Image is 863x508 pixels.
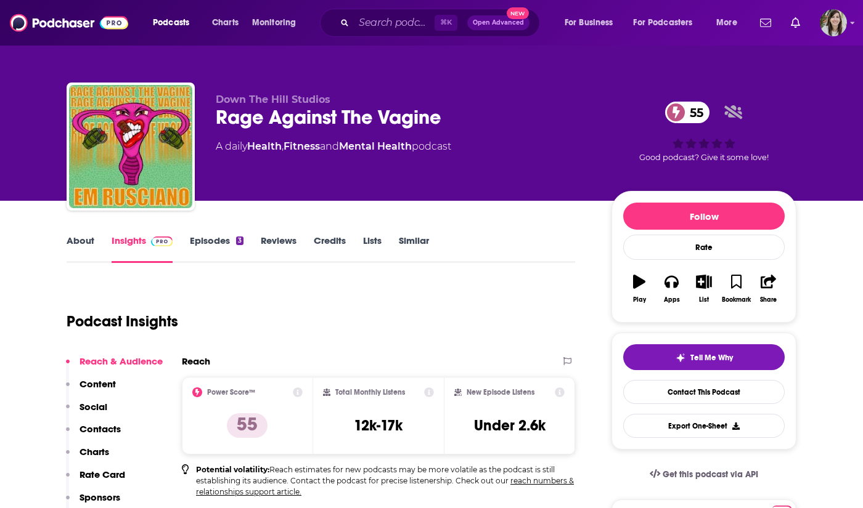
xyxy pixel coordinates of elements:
button: Follow [623,203,785,230]
span: Charts [212,14,239,31]
span: ⌘ K [435,15,457,31]
button: Show profile menu [820,9,847,36]
p: Charts [80,446,109,458]
h2: New Episode Listens [467,388,534,397]
div: Play [633,296,646,304]
button: open menu [144,13,205,33]
a: Show notifications dropdown [786,12,805,33]
button: Share [753,267,785,311]
a: Similar [399,235,429,263]
p: Reach & Audience [80,355,163,367]
span: Get this podcast via API [663,469,758,480]
span: and [320,140,339,152]
p: 55 [227,413,268,438]
p: Contacts [80,423,121,435]
div: Bookmark [722,296,751,304]
button: open menu [556,13,629,33]
p: Social [80,401,107,413]
input: Search podcasts, credits, & more... [354,13,435,33]
button: Export One-Sheet [623,414,785,438]
p: Sponsors [80,491,120,503]
img: User Profile [820,9,847,36]
a: Show notifications dropdown [755,12,776,33]
span: , [282,140,284,152]
span: Monitoring [252,14,296,31]
span: Good podcast? Give it some love! [639,153,769,162]
h1: Podcast Insights [67,312,178,331]
button: Content [66,378,116,401]
div: Search podcasts, credits, & more... [332,9,552,37]
div: Rate [623,235,785,260]
img: Podchaser Pro [151,236,173,246]
div: 55Good podcast? Give it some love! [611,94,796,170]
a: Health [247,140,282,152]
a: Lists [363,235,382,263]
p: Content [80,378,116,390]
a: 55 [665,102,710,123]
span: For Business [565,14,613,31]
span: Logged in as devinandrade [820,9,847,36]
div: Share [760,296,777,304]
a: Episodes3 [190,235,243,263]
h2: Reach [182,355,210,367]
button: Charts [66,446,109,469]
div: 3 [236,236,243,245]
button: tell me why sparkleTell Me Why [623,344,785,370]
p: Rate Card [80,469,125,480]
a: About [67,235,94,263]
a: Charts [204,13,246,33]
button: Social [66,401,107,424]
button: Play [623,267,655,311]
img: tell me why sparkle [676,353,685,363]
div: Apps [664,296,680,304]
button: open menu [626,13,711,33]
button: Bookmark [720,267,752,311]
button: Apps [655,267,687,311]
b: Potential volatility: [196,465,269,474]
a: reach numbers & relationships support article. [196,476,574,496]
a: Get this podcast via API [640,459,768,490]
span: Down The Hill Studios [216,94,330,105]
img: Rage Against The Vagine [69,85,192,208]
span: Open Advanced [473,20,524,26]
button: open menu [708,13,753,33]
p: Reach estimates for new podcasts may be more volatile as the podcast is still establishing its au... [196,464,575,498]
div: A daily podcast [216,139,451,154]
span: 55 [677,102,710,123]
div: List [699,296,709,304]
h3: Under 2.6k [474,416,546,435]
a: InsightsPodchaser Pro [112,235,173,263]
button: Rate Card [66,469,125,491]
span: For Podcasters [633,14,692,31]
a: Fitness [284,140,320,152]
button: Contacts [66,423,121,446]
a: Mental Health [339,140,412,152]
button: List [688,267,720,311]
span: Tell Me Why [690,353,733,363]
button: open menu [243,13,312,33]
span: More [716,14,737,31]
h2: Total Monthly Listens [335,388,405,397]
span: New [507,7,529,19]
h2: Power Score™ [207,388,255,397]
span: Podcasts [153,14,189,31]
a: Reviews [261,235,297,263]
h3: 12k-17k [354,416,403,435]
button: Open AdvancedNew [467,15,530,30]
img: Podchaser - Follow, Share and Rate Podcasts [10,11,128,34]
a: Credits [314,235,346,263]
a: Contact This Podcast [623,380,785,404]
button: Reach & Audience [66,355,163,378]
